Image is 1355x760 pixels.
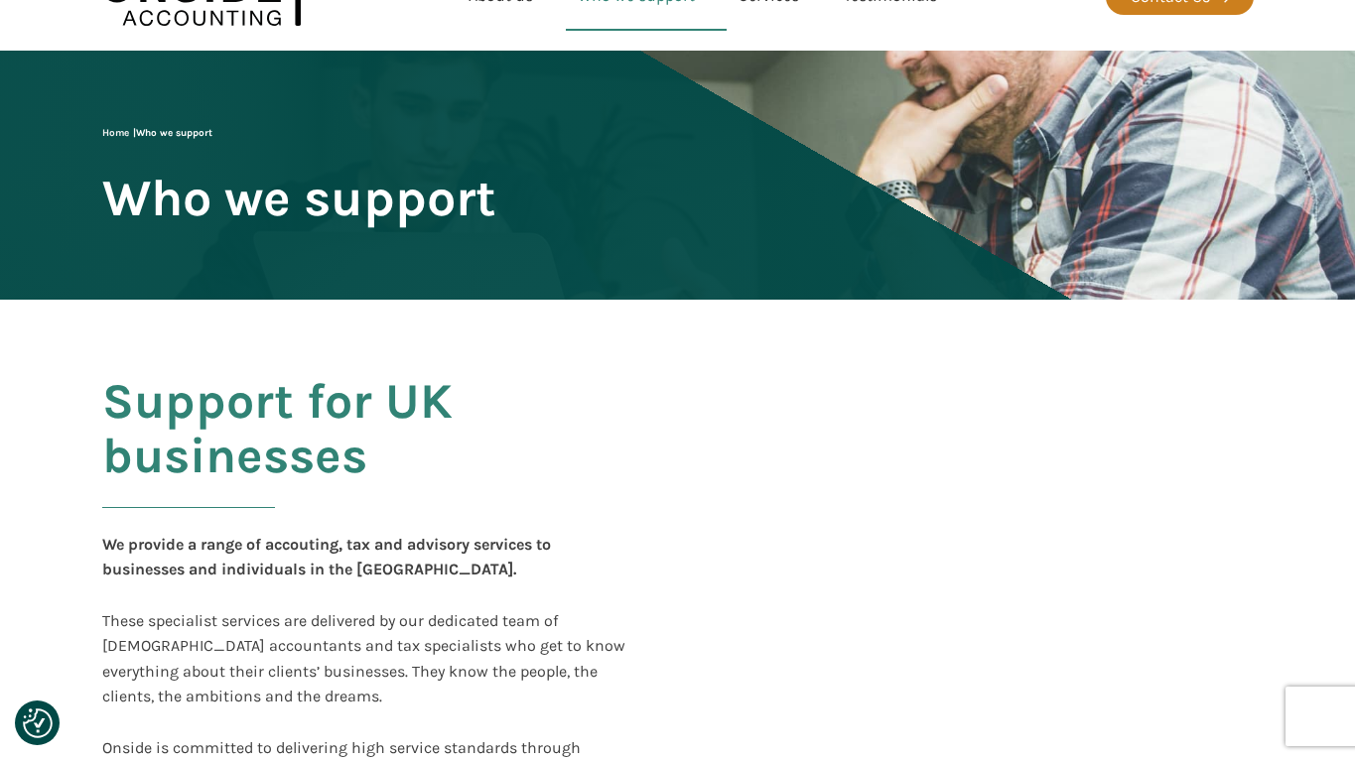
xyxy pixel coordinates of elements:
[136,127,212,139] span: Who we support
[102,535,555,579] span: We provide a range of accouting, tax and advisory services to businesses and individuals in the [...
[23,708,53,738] button: Consent Preferences
[102,374,634,532] h2: Support for UK businesses
[102,171,496,225] span: Who we support
[102,611,629,706] span: These specialist services are delivered by our dedicated team of [DEMOGRAPHIC_DATA] accountants a...
[23,708,53,738] img: Revisit consent button
[102,127,129,139] a: Home
[102,127,212,139] span: |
